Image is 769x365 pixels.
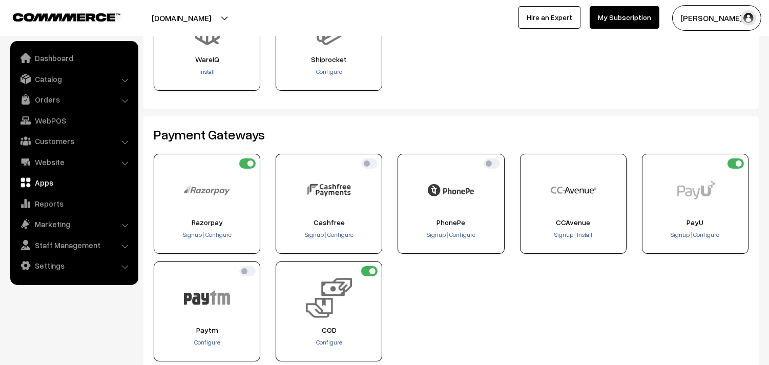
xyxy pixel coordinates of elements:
img: COMMMERCE [13,13,120,21]
a: Configure [316,68,342,75]
div: | [157,230,257,240]
span: Install [577,231,592,238]
a: Configure [448,231,475,238]
img: user [741,10,756,26]
a: Reports [13,194,135,213]
a: Signup [427,231,447,238]
span: Configure [449,231,475,238]
span: Razorpay [157,218,257,227]
h2: Payment Gateways [154,127,749,143]
span: COD [279,326,379,334]
span: Signup [671,231,690,238]
a: Staff Management [13,236,135,254]
a: Configure [204,231,232,238]
img: Cashfree [306,167,352,213]
img: COD [306,275,352,321]
a: Signup [305,231,325,238]
span: Paytm [157,326,257,334]
a: Orders [13,90,135,109]
span: Configure [205,231,232,238]
span: CCAvenue [524,218,623,227]
img: CCAvenue [550,167,596,213]
a: WebPOS [13,111,135,130]
a: Configure [194,338,220,346]
a: Website [13,153,135,171]
span: PhonePe [401,218,501,227]
a: Hire an Expert [518,6,580,29]
a: Signup [183,231,203,238]
a: Customers [13,132,135,150]
a: Settings [13,256,135,275]
a: Install [199,68,215,75]
div: | [524,230,623,240]
span: Configure [327,231,354,238]
button: [PERSON_NAME] s… [672,5,761,31]
a: Signup [671,231,691,238]
span: PayU [646,218,745,227]
a: Apps [13,173,135,192]
img: Razorpay [184,167,230,213]
span: WareIQ [157,55,257,64]
a: Dashboard [13,49,135,67]
img: PayU [672,167,718,213]
img: PhonePe [428,167,474,213]
span: Signup [554,231,573,238]
a: Configure [326,231,354,238]
a: Configure [692,231,719,238]
a: Marketing [13,215,135,233]
a: Signup [554,231,574,238]
a: Catalog [13,70,135,88]
a: Install [576,231,592,238]
div: | [646,230,745,240]
div: | [401,230,501,240]
a: Configure [316,338,342,346]
span: Shiprocket [279,55,379,64]
span: Configure [693,231,719,238]
a: COMMMERCE [13,10,102,23]
span: Signup [305,231,324,238]
button: [DOMAIN_NAME] [116,5,247,31]
div: | [279,230,379,240]
img: Paytm [184,275,230,321]
a: My Subscription [590,6,659,29]
span: Signup [427,231,446,238]
span: Cashfree [279,218,379,227]
span: Signup [183,231,202,238]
